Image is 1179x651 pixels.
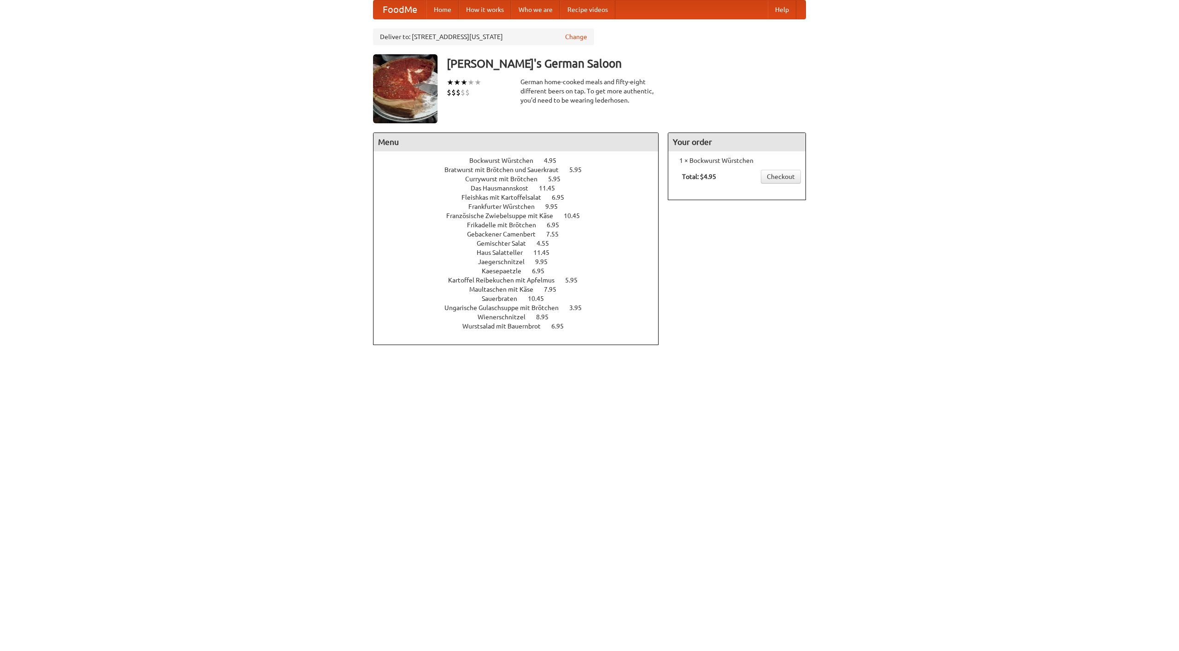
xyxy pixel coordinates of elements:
li: ★ [461,77,467,87]
a: Wienerschnitzel 8.95 [478,313,566,321]
span: Französische Zwiebelsuppe mit Käse [446,212,562,219]
span: Kaesepaetzle [482,267,531,275]
a: Gebackener Camenbert 7.55 [467,230,576,238]
span: 7.55 [546,230,568,238]
li: ★ [454,77,461,87]
span: Fleishkas mit Kartoffelsalat [461,194,550,201]
a: Frankfurter Würstchen 9.95 [468,203,575,210]
span: 5.95 [565,277,587,284]
span: 6.95 [552,194,573,201]
a: Jaegerschnitzel 9.95 [478,258,565,265]
span: Wurstsalad mit Bauernbrot [462,323,550,330]
img: angular.jpg [373,54,438,123]
li: $ [451,87,456,98]
span: Sauerbraten [482,295,526,302]
a: Das Hausmannskost 11.45 [471,184,572,192]
li: $ [461,87,465,98]
a: Wurstsalad mit Bauernbrot 6.95 [462,323,581,330]
span: Currywurst mit Brötchen [465,175,547,183]
a: Bockwurst Würstchen 4.95 [469,157,573,164]
span: 6.95 [551,323,573,330]
span: Kartoffel Reibekuchen mit Apfelmus [448,277,564,284]
b: Total: $4.95 [682,173,716,180]
span: Das Hausmannskost [471,184,537,192]
span: 3.95 [569,304,591,311]
span: Gebackener Camenbert [467,230,545,238]
li: ★ [474,77,481,87]
a: Frikadelle mit Brötchen 6.95 [467,221,576,229]
li: ★ [447,77,454,87]
span: 9.95 [535,258,557,265]
span: Ungarische Gulaschsuppe mit Brötchen [444,304,568,311]
span: 10.45 [564,212,589,219]
span: 5.95 [569,166,591,173]
a: Französische Zwiebelsuppe mit Käse 10.45 [446,212,597,219]
a: Help [768,0,796,19]
a: Sauerbraten 10.45 [482,295,561,302]
span: 8.95 [536,313,558,321]
a: Fleishkas mit Kartoffelsalat 6.95 [461,194,581,201]
span: Gemischter Salat [477,240,535,247]
a: Ungarische Gulaschsuppe mit Brötchen 3.95 [444,304,599,311]
a: Checkout [761,170,801,184]
a: Kaesepaetzle 6.95 [482,267,561,275]
a: FoodMe [374,0,426,19]
span: 9.95 [545,203,567,210]
span: Maultaschen mit Käse [469,286,543,293]
span: 7.95 [544,286,566,293]
span: 11.45 [533,249,559,256]
span: 6.95 [532,267,554,275]
a: Bratwurst mit Brötchen und Sauerkraut 5.95 [444,166,599,173]
div: Deliver to: [STREET_ADDRESS][US_STATE] [373,29,594,45]
a: Currywurst mit Brötchen 5.95 [465,175,578,183]
span: Haus Salatteller [477,249,532,256]
a: Maultaschen mit Käse 7.95 [469,286,573,293]
a: Recipe videos [560,0,615,19]
h3: [PERSON_NAME]'s German Saloon [447,54,806,73]
span: Bockwurst Würstchen [469,157,543,164]
span: Bratwurst mit Brötchen und Sauerkraut [444,166,568,173]
a: Home [426,0,459,19]
span: Jaegerschnitzel [478,258,534,265]
h4: Menu [374,133,658,151]
span: 5.95 [548,175,570,183]
span: Frankfurter Würstchen [468,203,544,210]
li: 1 × Bockwurst Würstchen [673,156,801,165]
li: $ [456,87,461,98]
a: Haus Salatteller 11.45 [477,249,566,256]
a: Gemischter Salat 4.55 [477,240,566,247]
li: ★ [467,77,474,87]
a: Who we are [511,0,560,19]
div: German home-cooked meals and fifty-eight different beers on tap. To get more authentic, you'd nee... [520,77,659,105]
li: $ [447,87,451,98]
span: 6.95 [547,221,568,229]
span: 4.95 [544,157,566,164]
span: 11.45 [539,184,564,192]
a: Kartoffel Reibekuchen mit Apfelmus 5.95 [448,277,595,284]
h4: Your order [668,133,805,151]
span: 10.45 [528,295,553,302]
a: Change [565,32,587,41]
a: How it works [459,0,511,19]
span: Frikadelle mit Brötchen [467,221,545,229]
span: Wienerschnitzel [478,313,535,321]
li: $ [465,87,470,98]
span: 4.55 [537,240,558,247]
